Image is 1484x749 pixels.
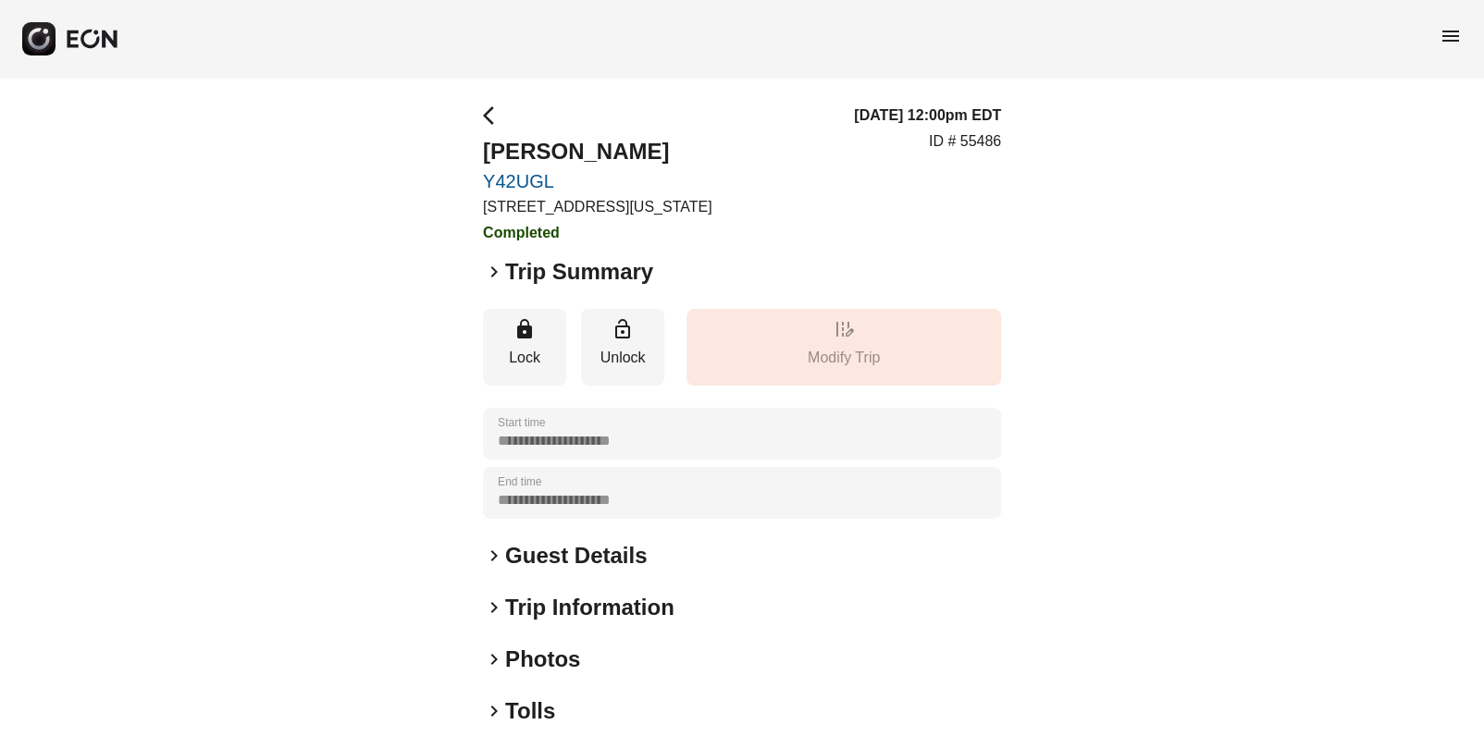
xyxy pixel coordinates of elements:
h2: Trip Information [505,593,674,622]
h2: Tolls [505,696,555,726]
h3: Completed [483,222,711,244]
p: Lock [492,347,557,369]
span: keyboard_arrow_right [483,648,505,670]
h2: Photos [505,645,580,674]
a: Y42UGL [483,170,711,192]
p: [STREET_ADDRESS][US_STATE] [483,196,711,218]
h3: [DATE] 12:00pm EDT [854,104,1001,127]
button: Unlock [581,309,664,386]
p: Unlock [590,347,655,369]
h2: Trip Summary [505,257,653,287]
h2: Guest Details [505,541,647,571]
span: keyboard_arrow_right [483,596,505,619]
span: lock_open [612,318,634,340]
h2: [PERSON_NAME] [483,137,711,166]
span: keyboard_arrow_right [483,700,505,722]
span: keyboard_arrow_right [483,545,505,567]
span: menu [1440,25,1462,47]
span: arrow_back_ios [483,104,505,127]
p: ID # 55486 [929,130,1001,153]
span: keyboard_arrow_right [483,261,505,283]
button: Lock [483,309,566,386]
span: lock [513,318,536,340]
